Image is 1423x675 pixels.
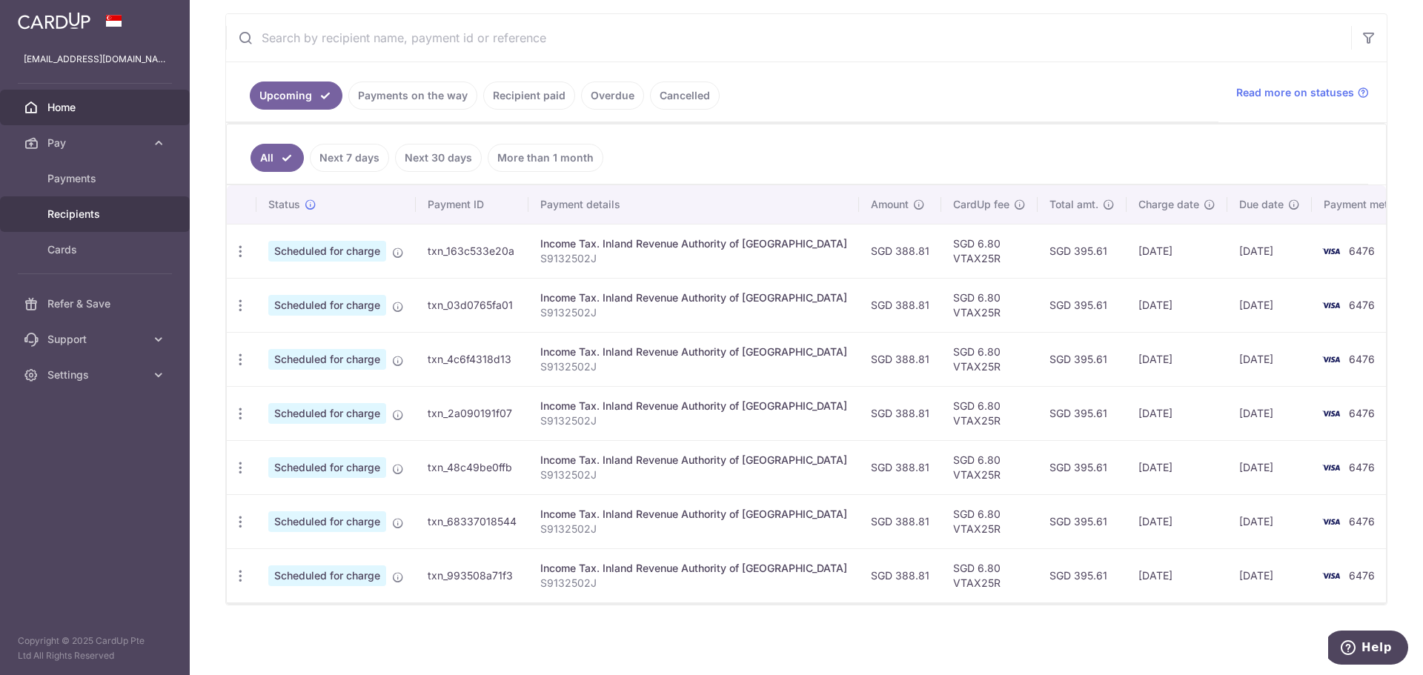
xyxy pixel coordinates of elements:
[1316,405,1346,422] img: Bank Card
[268,197,300,212] span: Status
[528,185,859,224] th: Payment details
[24,52,166,67] p: [EMAIL_ADDRESS][DOMAIN_NAME]
[1038,278,1127,332] td: SGD 395.61
[1227,332,1312,386] td: [DATE]
[859,224,941,278] td: SGD 388.81
[1236,85,1369,100] a: Read more on statuses
[1349,245,1375,257] span: 6476
[416,494,528,548] td: txn_68337018544
[871,197,909,212] span: Amount
[1127,332,1227,386] td: [DATE]
[1316,242,1346,260] img: Bank Card
[47,332,145,347] span: Support
[859,278,941,332] td: SGD 388.81
[1227,548,1312,602] td: [DATE]
[250,82,342,110] a: Upcoming
[1127,494,1227,548] td: [DATE]
[47,136,145,150] span: Pay
[859,440,941,494] td: SGD 388.81
[540,413,847,428] p: S9132502J
[941,332,1038,386] td: SGD 6.80 VTAX25R
[941,224,1038,278] td: SGD 6.80 VTAX25R
[1127,440,1227,494] td: [DATE]
[1239,197,1284,212] span: Due date
[1349,461,1375,473] span: 6476
[1227,440,1312,494] td: [DATE]
[1316,513,1346,531] img: Bank Card
[1049,197,1098,212] span: Total amt.
[859,386,941,440] td: SGD 388.81
[47,368,145,382] span: Settings
[1127,278,1227,332] td: [DATE]
[268,403,386,424] span: Scheduled for charge
[395,144,482,172] a: Next 30 days
[268,457,386,478] span: Scheduled for charge
[941,440,1038,494] td: SGD 6.80 VTAX25R
[416,440,528,494] td: txn_48c49be0ffb
[47,242,145,257] span: Cards
[540,507,847,522] div: Income Tax. Inland Revenue Authority of [GEOGRAPHIC_DATA]
[1227,278,1312,332] td: [DATE]
[1316,567,1346,585] img: Bank Card
[47,171,145,186] span: Payments
[859,332,941,386] td: SGD 388.81
[1138,197,1199,212] span: Charge date
[1227,224,1312,278] td: [DATE]
[941,386,1038,440] td: SGD 6.80 VTAX25R
[416,548,528,602] td: txn_993508a71f3
[1038,224,1127,278] td: SGD 395.61
[859,548,941,602] td: SGD 388.81
[1038,494,1127,548] td: SGD 395.61
[540,576,847,591] p: S9132502J
[1236,85,1354,100] span: Read more on statuses
[268,511,386,532] span: Scheduled for charge
[47,296,145,311] span: Refer & Save
[540,251,847,266] p: S9132502J
[416,332,528,386] td: txn_4c6f4318d13
[1227,494,1312,548] td: [DATE]
[251,144,304,172] a: All
[1349,299,1375,311] span: 6476
[1227,386,1312,440] td: [DATE]
[1127,224,1227,278] td: [DATE]
[540,359,847,374] p: S9132502J
[416,224,528,278] td: txn_163c533e20a
[540,236,847,251] div: Income Tax. Inland Revenue Authority of [GEOGRAPHIC_DATA]
[488,144,603,172] a: More than 1 month
[18,12,90,30] img: CardUp
[268,349,386,370] span: Scheduled for charge
[1328,631,1408,668] iframe: Opens a widget where you can find more information
[47,100,145,115] span: Home
[941,278,1038,332] td: SGD 6.80 VTAX25R
[1349,569,1375,582] span: 6476
[650,82,720,110] a: Cancelled
[268,295,386,316] span: Scheduled for charge
[540,399,847,413] div: Income Tax. Inland Revenue Authority of [GEOGRAPHIC_DATA]
[226,14,1351,61] input: Search by recipient name, payment id or reference
[1316,296,1346,314] img: Bank Card
[540,305,847,320] p: S9132502J
[348,82,477,110] a: Payments on the way
[1038,332,1127,386] td: SGD 395.61
[268,565,386,586] span: Scheduled for charge
[1038,548,1127,602] td: SGD 395.61
[416,185,528,224] th: Payment ID
[1349,407,1375,419] span: 6476
[310,144,389,172] a: Next 7 days
[483,82,575,110] a: Recipient paid
[859,494,941,548] td: SGD 388.81
[540,522,847,536] p: S9132502J
[268,241,386,262] span: Scheduled for charge
[540,290,847,305] div: Income Tax. Inland Revenue Authority of [GEOGRAPHIC_DATA]
[941,494,1038,548] td: SGD 6.80 VTAX25R
[941,548,1038,602] td: SGD 6.80 VTAX25R
[953,197,1009,212] span: CardUp fee
[1127,548,1227,602] td: [DATE]
[540,345,847,359] div: Income Tax. Inland Revenue Authority of [GEOGRAPHIC_DATA]
[540,453,847,468] div: Income Tax. Inland Revenue Authority of [GEOGRAPHIC_DATA]
[47,207,145,222] span: Recipients
[540,561,847,576] div: Income Tax. Inland Revenue Authority of [GEOGRAPHIC_DATA]
[581,82,644,110] a: Overdue
[1038,440,1127,494] td: SGD 395.61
